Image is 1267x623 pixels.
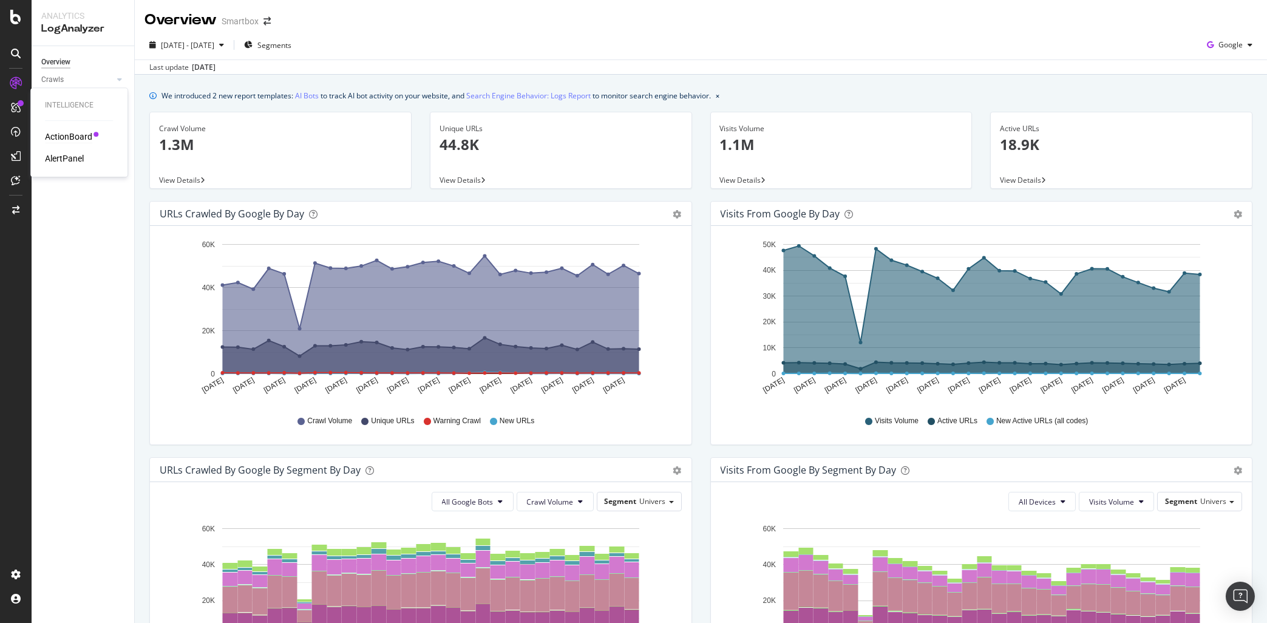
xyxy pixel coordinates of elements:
[161,89,711,102] div: We introduced 2 new report templates: to track AI bot activity on your website, and to monitor se...
[1070,376,1094,395] text: [DATE]
[41,22,124,36] div: LogAnalyzer
[1101,376,1125,395] text: [DATE]
[763,597,775,605] text: 20K
[202,560,215,569] text: 40K
[478,376,503,395] text: [DATE]
[540,376,564,395] text: [DATE]
[761,376,786,395] text: [DATE]
[977,376,1002,395] text: [DATE]
[41,56,126,69] a: Overview
[447,376,472,395] text: [DATE]
[355,376,379,395] text: [DATE]
[466,89,591,102] a: Search Engine Behavior: Logs Report
[159,175,200,185] span: View Details
[41,56,70,69] div: Overview
[823,376,847,395] text: [DATE]
[713,87,722,104] button: close banner
[149,62,216,73] div: Last update
[1000,123,1243,134] div: Active URLs
[160,464,361,476] div: URLs Crawled by Google By Segment By Day
[202,525,215,533] text: 60K
[45,152,84,165] a: AlertPanel
[1089,497,1134,507] span: Visits Volume
[192,62,216,73] div: [DATE]
[763,292,775,301] text: 30K
[160,236,681,404] svg: A chart.
[885,376,909,395] text: [DATE]
[946,376,971,395] text: [DATE]
[1165,496,1197,506] span: Segment
[295,89,319,102] a: AI Bots
[239,35,296,55] button: Segments
[1008,376,1032,395] text: [DATE]
[257,40,291,50] span: Segments
[41,73,64,86] div: Crawls
[640,496,666,506] span: Univers
[763,318,775,327] text: 20K
[996,416,1088,426] span: New Active URLs (all codes)
[211,370,215,378] text: 0
[159,123,402,134] div: Crawl Volume
[324,376,348,395] text: [DATE]
[763,525,775,533] text: 60K
[160,208,304,220] div: URLs Crawled by Google by day
[1162,376,1186,395] text: [DATE]
[440,134,682,155] p: 44.8K
[1202,35,1257,55] button: Google
[721,464,897,476] div: Visits from Google By Segment By Day
[915,376,940,395] text: [DATE]
[763,560,775,569] text: 40K
[442,497,494,507] span: All Google Bots
[1000,175,1041,185] span: View Details
[772,370,776,378] text: 0
[41,73,114,86] a: Crawls
[721,236,1242,404] svg: A chart.
[440,175,481,185] span: View Details
[1008,492,1076,511] button: All Devices
[386,376,410,395] text: [DATE]
[571,376,595,395] text: [DATE]
[41,10,124,22] div: Analytics
[763,344,775,352] text: 10K
[1000,134,1243,155] p: 18.9K
[202,597,215,605] text: 20K
[720,134,963,155] p: 1.1M
[1132,376,1156,395] text: [DATE]
[720,175,761,185] span: View Details
[202,327,215,335] text: 20K
[1218,39,1243,50] span: Google
[937,416,977,426] span: Active URLs
[854,376,878,395] text: [DATE]
[307,416,352,426] span: Crawl Volume
[231,376,256,395] text: [DATE]
[1039,376,1063,395] text: [DATE]
[720,123,963,134] div: Visits Volume
[144,35,229,55] button: [DATE] - [DATE]
[763,240,775,249] text: 50K
[721,208,840,220] div: Visits from Google by day
[144,10,217,30] div: Overview
[500,416,534,426] span: New URLs
[527,497,574,507] span: Crawl Volume
[1200,496,1226,506] span: Univers
[432,492,514,511] button: All Google Bots
[440,123,682,134] div: Unique URLs
[416,376,441,395] text: [DATE]
[763,267,775,275] text: 40K
[262,376,287,395] text: [DATE]
[509,376,534,395] text: [DATE]
[202,240,215,249] text: 60K
[45,131,92,143] a: ActionBoard
[517,492,594,511] button: Crawl Volume
[1019,497,1056,507] span: All Devices
[433,416,481,426] span: Warning Crawl
[371,416,414,426] span: Unique URLs
[293,376,318,395] text: [DATE]
[159,134,402,155] p: 1.3M
[202,284,215,292] text: 40K
[161,40,214,50] span: [DATE] - [DATE]
[875,416,919,426] span: Visits Volume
